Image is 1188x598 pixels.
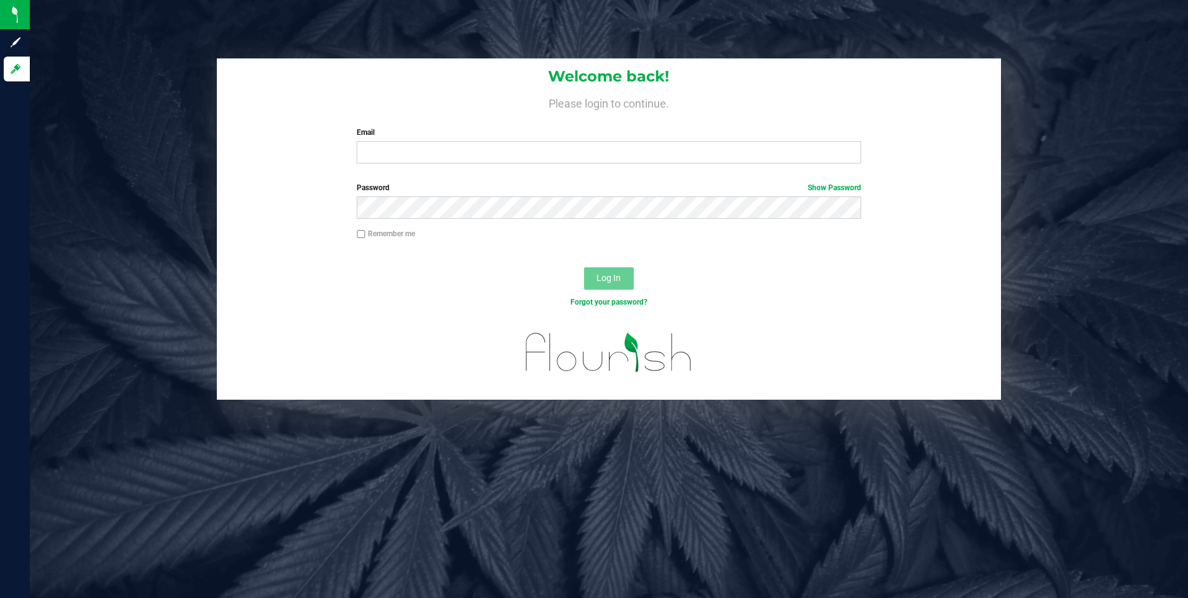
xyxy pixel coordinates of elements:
inline-svg: Log in [9,63,22,75]
h1: Welcome back! [217,68,1002,85]
a: Show Password [808,183,861,192]
inline-svg: Sign up [9,36,22,48]
label: Email [357,127,861,138]
span: Log In [596,273,621,283]
label: Remember me [357,228,415,239]
img: flourish_logo.svg [511,321,707,384]
a: Forgot your password? [570,298,647,306]
span: Password [357,183,390,192]
h4: Please login to continue. [217,94,1002,109]
button: Log In [584,267,634,290]
input: Remember me [357,230,365,239]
